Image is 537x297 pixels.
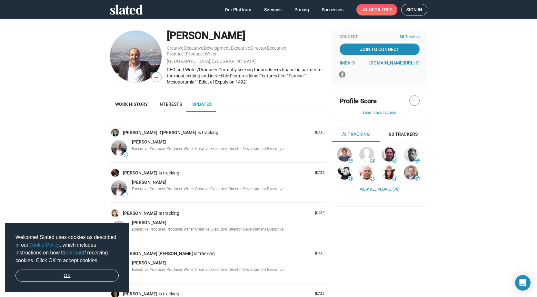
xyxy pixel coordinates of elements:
a: View all People (78) [360,187,400,192]
img: Darren Goldberg [382,147,396,162]
a: Sign in [401,4,427,15]
p: [DATE] [313,292,325,296]
a: Creative Executive [167,45,203,51]
span: Services [264,4,282,15]
a: Updates [187,96,217,112]
img: Richard Hicks [360,147,374,162]
span: [PERSON_NAME] [132,260,166,265]
a: Successes [317,4,349,15]
a: Interests [153,96,187,112]
span: 79 [348,159,353,163]
a: [PERSON_NAME] [132,179,166,185]
a: Producer [186,51,204,56]
span: 80 Trackers [389,131,418,137]
span: Profile Score [340,97,377,105]
p: [DATE] [313,251,325,256]
span: — [152,73,161,82]
span: Join [362,4,392,15]
a: [PERSON_NAME] [123,210,159,216]
a: [PERSON_NAME] [132,139,166,145]
a: [PERSON_NAME] [PERSON_NAME] [123,251,194,257]
img: Omer Sarikaya [111,140,127,156]
span: Executive Producer, Producer, Writer, Creative Executive, Director, Development Executive [132,267,283,272]
span: 68 [370,159,375,163]
span: is tracking [159,291,181,297]
span: [PERSON_NAME] [132,139,166,144]
div: [PERSON_NAME] [167,29,325,43]
div: cookieconsent [5,223,129,292]
span: [DOMAIN_NAME][URL] [369,60,415,65]
span: Executive Producer, Producer, Writer, Creative Executive, Director, Development Executive [132,146,283,151]
img: Abigail Spencer [382,165,396,180]
span: Executive Producer, Producer, Writer, Creative Executive, Director, Development Executive [132,187,283,191]
span: , [266,47,267,50]
span: 58 [348,177,353,181]
a: Cookie Policy [28,242,60,248]
img: Ted Hope [404,165,418,180]
img: Serah Henesey [111,209,119,217]
a: [PERSON_NAME] [123,170,159,176]
span: is tracking [159,170,181,176]
a: Joinfor free [356,4,397,15]
span: is tracking [159,210,181,216]
p: [DATE] [313,130,325,135]
a: [PERSON_NAME] [132,260,166,266]
span: Executive Producer, Producer, Writer, Creative Executive, Director, Development Executive [132,227,283,232]
span: Work history [115,102,148,107]
mat-icon: open_in_new [351,61,355,65]
span: IMDb [340,60,350,65]
span: — [123,153,128,156]
img: Oren Peli [404,147,418,162]
span: , [204,53,205,56]
a: Join To Connect [340,44,420,55]
span: 78 Tracking [342,131,370,137]
span: Sign in [406,4,422,15]
span: is tracking [194,251,216,257]
span: 54 [370,177,375,181]
span: Pricing [294,4,309,15]
span: — [410,97,419,105]
img: Stefan Sonnenfeld [337,147,352,162]
span: Interests [158,102,182,107]
p: [DATE] [313,211,325,216]
span: for free [372,4,392,15]
p: [DATE] [313,171,325,175]
div: Open Intercom Messenger [515,275,531,291]
mat-icon: open_in_new [416,61,420,65]
a: Director [251,45,266,51]
span: Our Platform [225,4,251,15]
img: Omer Sarikaya [110,31,162,82]
a: Development Executive [204,45,250,51]
a: Our Platform [220,4,256,15]
span: , [185,53,186,56]
span: 80 Trackers [400,35,420,40]
a: Pricing [289,4,314,15]
span: [PERSON_NAME] [132,220,166,225]
span: 48 [393,177,397,181]
a: dismiss cookie message [15,270,119,282]
span: [PERSON_NAME] [132,180,166,185]
div: Connect [340,35,420,40]
a: Work history [110,96,153,112]
span: Join To Connect [341,44,418,55]
img: Toni D'Antonio [111,129,119,136]
button: Learn about scores [340,110,420,115]
span: Updates [192,102,212,107]
span: Welcome! Slated uses cookies as described in our , which includes instructions on how to of recei... [15,233,119,264]
img: Mike Hall [111,169,119,177]
div: CEO and Writer/Producer Currently seeking for producers financing partner for the most extiting a... [167,67,325,85]
span: 60 [393,159,397,163]
a: [PERSON_NAME] D'[PERSON_NAME] [123,130,198,136]
span: — [123,193,128,197]
img: Omer Sarikaya [111,221,127,236]
a: Writer [205,51,217,56]
img: Omer Sarikaya [111,181,127,196]
a: [DOMAIN_NAME][URL] [369,60,420,65]
span: 47 [415,177,419,181]
a: [PERSON_NAME] [132,220,166,226]
span: 60 [415,159,419,163]
a: [PERSON_NAME] [123,291,159,297]
span: is tracking [198,130,220,136]
img: Michael Giannantonio [337,165,352,180]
